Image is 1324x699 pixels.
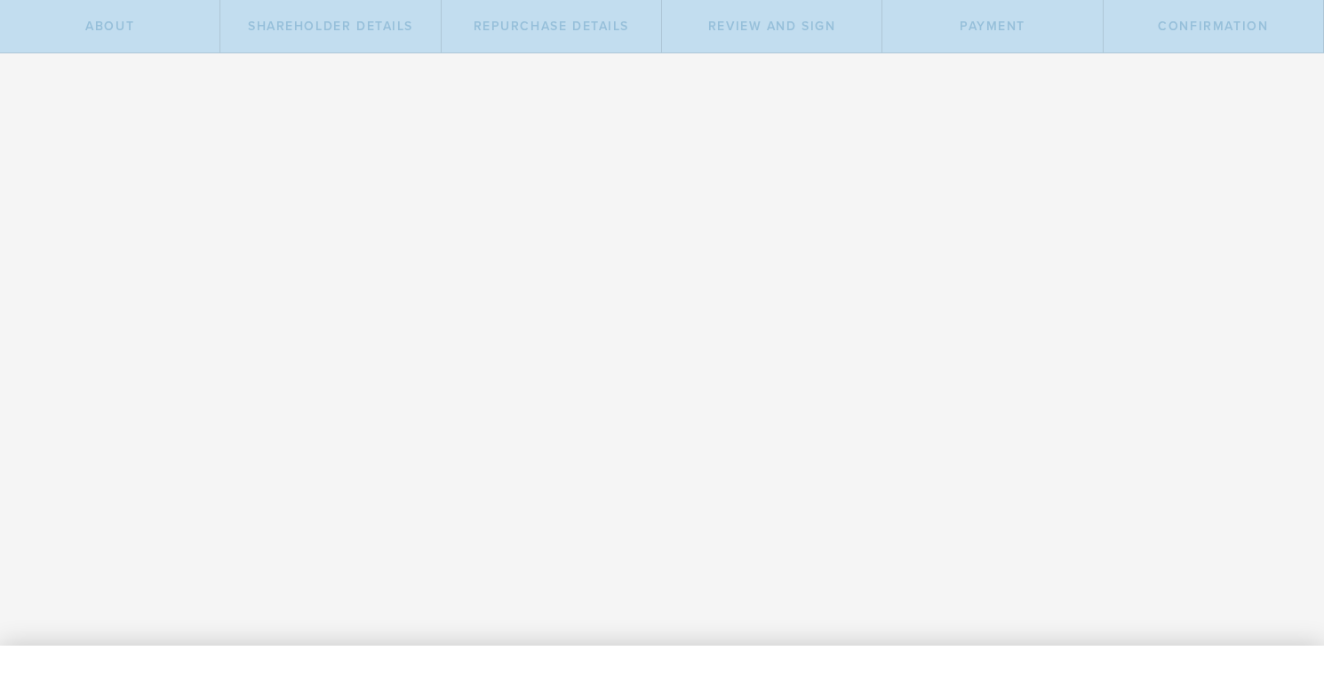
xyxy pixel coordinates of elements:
span: Confirmation [1158,19,1268,34]
span: Payment [960,19,1025,34]
span: About [85,19,134,34]
span: Shareholder Details [248,19,413,34]
span: Repurchase Details [474,19,630,34]
span: Review and Sign [708,19,836,34]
